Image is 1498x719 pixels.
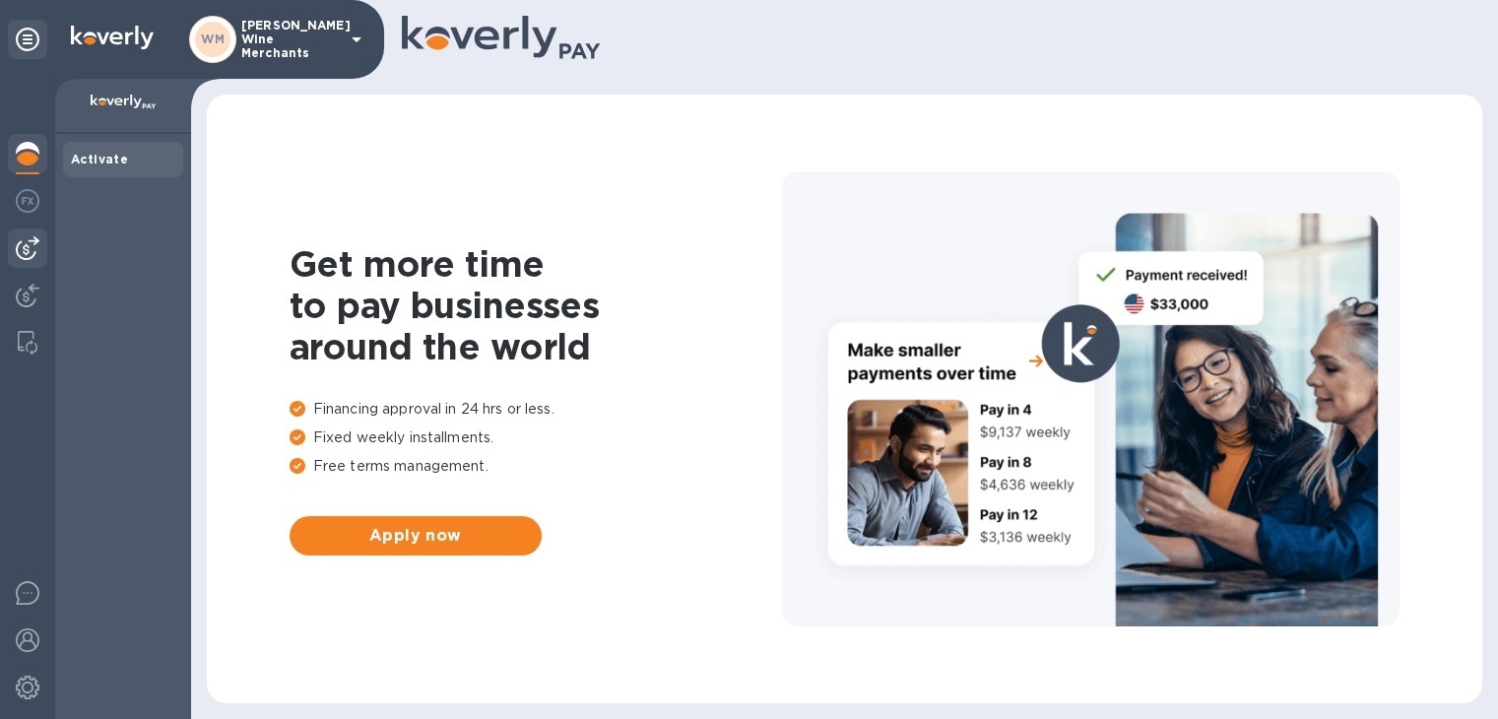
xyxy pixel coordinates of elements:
img: Logo [71,26,154,49]
h1: Get more time to pay businesses around the world [290,243,782,367]
p: Free terms management. [290,456,782,477]
p: [PERSON_NAME] Wine Merchants [241,19,340,60]
div: Unpin categories [8,20,47,59]
img: Foreign exchange [16,189,39,213]
p: Fixed weekly installments. [290,427,782,448]
b: Activate [71,152,128,166]
p: Financing approval in 24 hrs or less. [290,399,782,420]
b: WM [201,32,225,46]
button: Apply now [290,516,542,556]
span: Apply now [305,524,526,548]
